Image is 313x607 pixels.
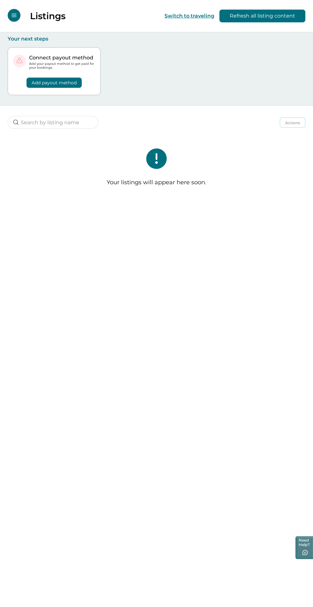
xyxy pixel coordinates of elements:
[280,118,305,128] button: Actions
[8,36,305,42] p: Your next steps
[29,55,95,61] p: Connect payout method
[29,62,95,70] p: Add your payout method to get paid for your bookings.
[8,116,98,129] input: Search by listing name
[8,9,20,22] button: Open Menu
[107,179,206,186] p: Your listings will appear here soon.
[27,78,82,88] button: Add payout method
[30,11,65,21] p: Listings
[164,13,214,19] button: Switch to traveling
[219,10,305,22] button: Refresh all listing content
